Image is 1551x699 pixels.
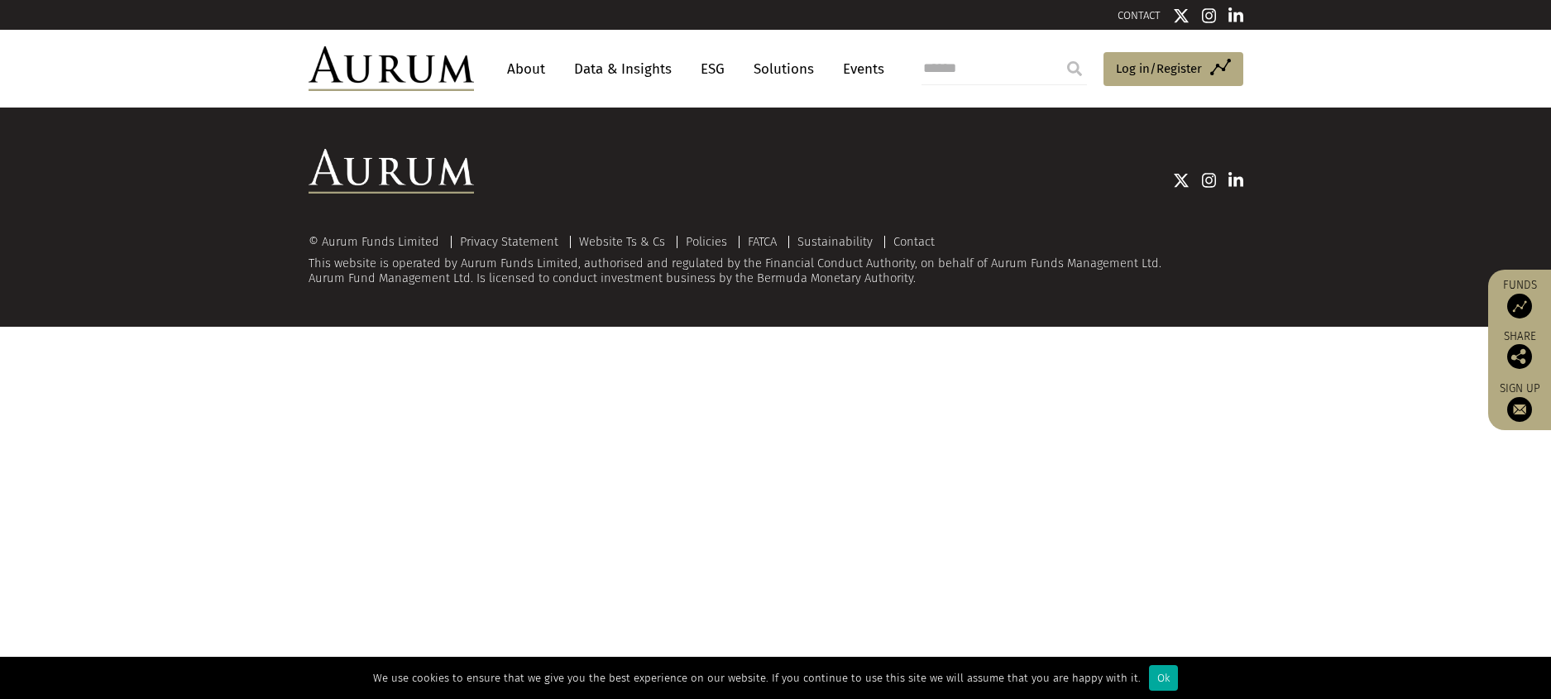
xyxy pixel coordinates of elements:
[1058,52,1091,85] input: Submit
[797,234,873,249] a: Sustainability
[1228,7,1243,24] img: Linkedin icon
[1507,294,1532,318] img: Access Funds
[566,54,680,84] a: Data & Insights
[460,234,558,249] a: Privacy Statement
[1173,7,1190,24] img: Twitter icon
[1173,172,1190,189] img: Twitter icon
[1103,52,1243,87] a: Log in/Register
[309,46,474,91] img: Aurum
[309,235,1243,285] div: This website is operated by Aurum Funds Limited, authorised and regulated by the Financial Conduc...
[309,149,474,194] img: Aurum Logo
[1202,172,1217,189] img: Instagram icon
[692,54,733,84] a: ESG
[499,54,553,84] a: About
[686,234,727,249] a: Policies
[1202,7,1217,24] img: Instagram icon
[745,54,822,84] a: Solutions
[1496,278,1543,318] a: Funds
[1116,59,1202,79] span: Log in/Register
[893,234,935,249] a: Contact
[748,234,777,249] a: FATCA
[309,236,448,248] div: © Aurum Funds Limited
[835,54,884,84] a: Events
[1228,172,1243,189] img: Linkedin icon
[1118,9,1161,22] a: CONTACT
[579,234,665,249] a: Website Ts & Cs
